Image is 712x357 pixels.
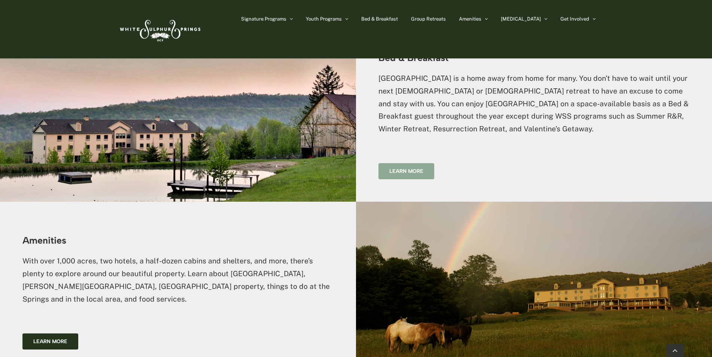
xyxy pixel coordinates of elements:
p: With over 1,000 acres, two hotels, a half-dozen cabins and shelters, and more, there’s plenty to ... [22,255,334,305]
span: Signature Programs [241,16,286,21]
span: Learn more [33,338,67,345]
span: Learn more [389,168,423,174]
span: Get Involved [560,16,589,21]
span: Amenities [459,16,481,21]
span: Youth Programs [306,16,342,21]
span: [MEDICAL_DATA] [501,16,541,21]
span: Group Retreats [411,16,446,21]
p: [GEOGRAPHIC_DATA] is a home away from home for many. You don’t have to wait until your next [DEMO... [378,72,690,135]
h3: Amenities [22,235,334,245]
a: Learn more [378,163,434,179]
span: Bed & Breakfast [361,16,398,21]
a: Learn more [22,333,78,350]
img: White Sulphur Springs Logo [116,12,203,47]
h3: Bed & Breakfast [378,53,690,63]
